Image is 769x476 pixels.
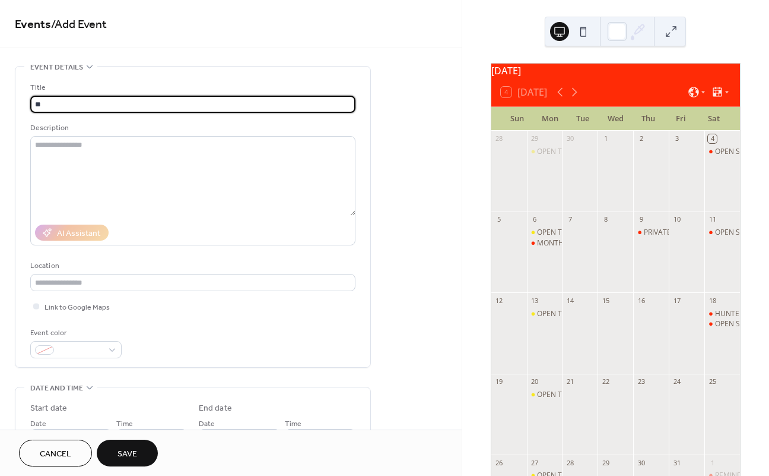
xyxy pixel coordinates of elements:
div: OPEN SKEET [715,147,757,157]
div: Sun [501,107,533,131]
div: OPEN TRAP PRACTICE [537,147,609,157]
div: OPEN SKEET [704,228,740,238]
div: 2 [637,134,646,143]
div: [DATE] [491,64,740,78]
div: 26 [495,458,504,467]
div: 9 [637,215,646,224]
div: 30 [637,458,646,467]
div: 1 [708,458,717,467]
div: Wed [599,107,632,131]
div: OPEN TRAP PRACTICE [527,147,563,157]
div: 15 [601,296,610,305]
div: 4 [708,134,717,143]
span: Event details [30,61,83,74]
div: OPEN TRAP PRACTICE [527,390,563,400]
div: 19 [495,377,504,386]
span: Date and time [30,382,83,395]
div: OPEN TRAP PRACTICE [537,228,609,238]
div: 12 [495,296,504,305]
div: Location [30,260,353,272]
div: 24 [672,377,681,386]
span: Time [116,418,133,430]
div: 28 [565,458,574,467]
span: Time [285,418,301,430]
div: 10 [672,215,681,224]
span: Cancel [40,448,71,461]
div: PRIVATE CORPORATE EVENT [633,228,669,238]
div: OPEN SKEET [704,147,740,157]
span: Date [199,418,215,430]
div: OPEN TRAP PRACTICE [527,228,563,238]
a: Events [15,13,51,36]
span: / Add Event [51,13,107,36]
div: Start date [30,402,67,415]
div: 20 [530,377,539,386]
div: 28 [495,134,504,143]
div: 27 [530,458,539,467]
div: Tue [566,107,599,131]
div: 5 [495,215,504,224]
div: 25 [708,377,717,386]
div: 21 [565,377,574,386]
div: MONTHLY MEETING - ANNUAL ELECTION OF CORPORATE OFFICERS [527,238,563,248]
div: OPEN SKEET [704,319,740,329]
div: 30 [565,134,574,143]
div: HUNTER SAFETY EDUCATION CLASS [704,309,740,319]
div: OPEN TRAP PRACTICE [537,390,609,400]
div: OPEN SKEET [715,319,757,329]
div: Event color [30,327,119,339]
div: 7 [565,215,574,224]
div: Description [30,122,353,134]
div: 8 [601,215,610,224]
span: Save [117,448,137,461]
div: 16 [637,296,646,305]
div: 31 [672,458,681,467]
div: 29 [530,134,539,143]
div: 14 [565,296,574,305]
div: Mon [533,107,566,131]
div: OPEN TRAP PRACTICE [537,309,609,319]
div: 13 [530,296,539,305]
div: MONTHLY MEETING - ANNUAL ELECTION OF CORPORATE OFFICERS [537,238,761,248]
div: Sat [698,107,730,131]
div: Fri [665,107,697,131]
span: Date [30,418,46,430]
div: 6 [530,215,539,224]
div: Thu [632,107,665,131]
div: 11 [708,215,717,224]
div: 29 [601,458,610,467]
div: End date [199,402,232,415]
span: Link to Google Maps [45,301,110,314]
button: Save [97,440,158,466]
div: 17 [672,296,681,305]
button: Cancel [19,440,92,466]
div: Title [30,81,353,94]
div: 23 [637,377,646,386]
div: 18 [708,296,717,305]
div: OPEN TRAP PRACTICE [527,309,563,319]
div: 1 [601,134,610,143]
div: PRIVATE CORPORATE EVENT [644,228,738,238]
div: 22 [601,377,610,386]
div: OPEN SKEET [715,228,757,238]
div: 3 [672,134,681,143]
